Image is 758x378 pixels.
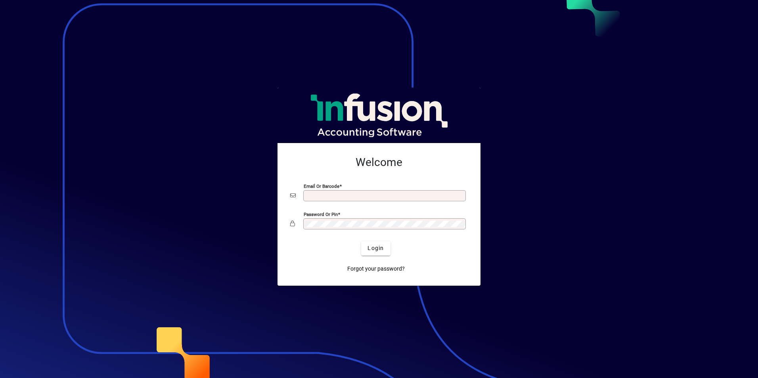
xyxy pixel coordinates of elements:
h2: Welcome [290,156,468,169]
span: Login [368,244,384,252]
mat-label: Password or Pin [304,211,338,217]
span: Forgot your password? [347,265,405,273]
mat-label: Email or Barcode [304,183,339,189]
a: Forgot your password? [344,262,408,276]
button: Login [361,241,390,256]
